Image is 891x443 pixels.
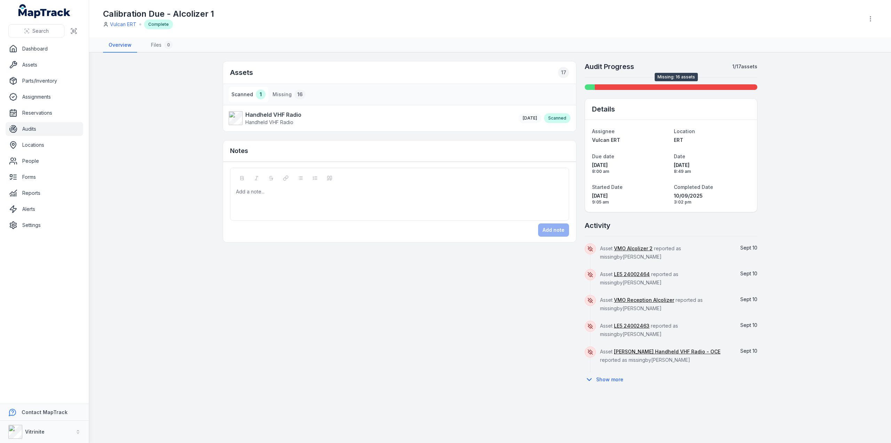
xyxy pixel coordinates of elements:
div: 0 [164,41,173,49]
span: 8:00 am [592,169,668,174]
div: Complete [144,20,173,29]
span: Due date [592,153,614,159]
strong: Handheld VHF Radio [245,110,301,119]
button: Show more [585,372,628,387]
span: 10/09/2025 [674,192,750,199]
span: Sept 10 [740,322,757,328]
span: Asset reported as missing by [PERSON_NAME] [600,245,681,260]
a: LE5 24002464 [614,271,650,278]
span: [DATE] [674,162,750,169]
a: Reservations [6,106,83,120]
span: [DATE] [523,115,537,121]
strong: Vitrinite [25,429,45,435]
button: Missing16 [270,87,308,102]
time: 10/09/2025, 3:02:14 pm [740,348,757,354]
span: Search [32,28,49,35]
a: Overview [103,38,137,53]
span: Location [674,128,695,134]
button: Search [8,24,64,38]
a: [PERSON_NAME] Handheld VHF Radio - OCE [614,348,720,355]
span: Asset reported as missing by [PERSON_NAME] [600,349,720,363]
a: Alerts [6,202,83,216]
span: Started Date [592,184,623,190]
time: 10/08/2025, 9:05:17 am [592,192,668,205]
h2: Audit Progress [585,62,634,71]
a: LE5 24002463 [614,322,649,329]
span: Missing: 16 assets [655,73,698,81]
span: Asset reported as missing by [PERSON_NAME] [600,323,678,337]
time: 10/09/2025, 3:02:14 pm [740,296,757,302]
time: 10/09/2025, 3:02:14 pm [740,245,757,251]
a: Files0 [145,38,178,53]
span: Asset reported as missing by [PERSON_NAME] [600,271,678,285]
span: [DATE] [592,162,668,169]
button: Scanned1 [229,87,268,102]
span: ERT [674,137,683,143]
div: 16 [294,90,306,99]
h3: Notes [230,146,248,156]
h2: Details [592,104,615,114]
time: 10/09/2025, 3:02:14 pm [674,192,750,205]
a: VMO Alcolizer 2 [614,245,653,252]
h1: Calibration Due - Alcolizer 1 [103,8,214,20]
span: 9:05 am [592,199,668,205]
span: Date [674,153,685,159]
a: Assets [6,58,83,72]
h2: Activity [585,221,610,230]
a: VMO Reception Alcolizer [614,297,674,304]
time: 10/09/2025, 3:02:14 pm [740,322,757,328]
time: 10/09/2025, 3:02:14 pm [740,270,757,276]
div: 1 [256,90,266,99]
a: Assignments [6,90,83,104]
span: Handheld VHF Radio [245,119,293,125]
a: Reports [6,186,83,200]
a: Handheld VHF RadioHandheld VHF Radio [229,110,512,126]
a: Audits [6,122,83,136]
span: Asset reported as missing by [PERSON_NAME] [600,297,703,311]
strong: Contact MapTrack [22,409,68,415]
a: Vulcan ERT [110,21,136,28]
a: MapTrack [18,4,71,18]
time: 22/10/2025, 8:00:00 am [592,162,668,174]
div: Scanned [544,113,570,123]
span: Completed Date [674,184,713,190]
a: Forms [6,170,83,184]
time: 10/09/2025, 7:26:50 am [523,115,537,121]
a: Parts/Inventory [6,74,83,88]
time: 10/08/2025, 8:49:13 am [674,162,750,174]
h2: Assets [230,67,569,78]
span: Sept 10 [740,296,757,302]
span: Sept 10 [740,270,757,276]
span: Sept 10 [740,348,757,354]
div: 17 [558,67,569,78]
span: Sept 10 [740,245,757,251]
a: Dashboard [6,42,83,56]
a: ERT [674,137,750,144]
strong: 1 / 17 assets [732,63,757,70]
span: 8:49 am [674,169,750,174]
a: Vulcan ERT [592,137,668,144]
a: Locations [6,138,83,152]
a: People [6,154,83,168]
a: Settings [6,218,83,232]
span: Assignee [592,128,615,134]
span: 3:02 pm [674,199,750,205]
span: [DATE] [592,192,668,199]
